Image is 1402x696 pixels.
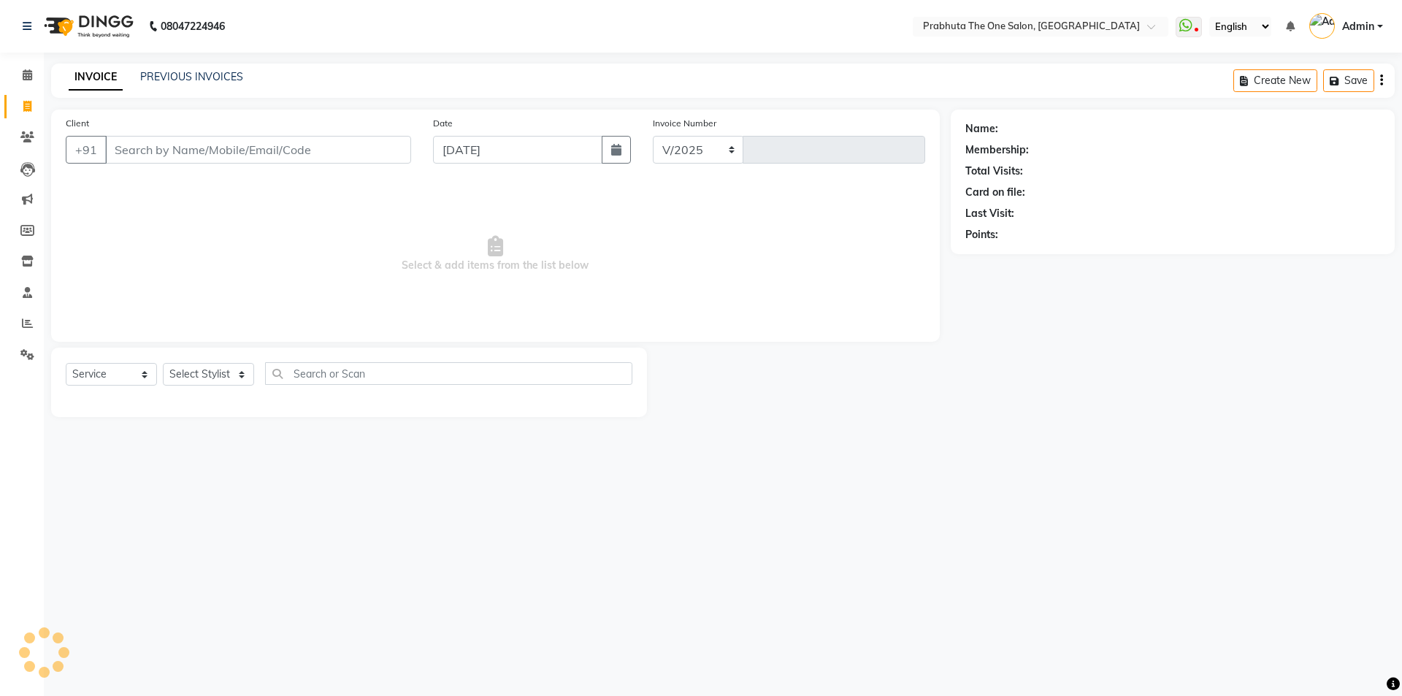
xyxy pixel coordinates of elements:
[433,117,453,130] label: Date
[1323,69,1374,92] button: Save
[161,6,225,47] b: 08047224946
[1342,19,1374,34] span: Admin
[1309,13,1335,39] img: Admin
[265,362,632,385] input: Search or Scan
[965,142,1029,158] div: Membership:
[965,206,1014,221] div: Last Visit:
[965,227,998,242] div: Points:
[66,117,89,130] label: Client
[653,117,716,130] label: Invoice Number
[69,64,123,91] a: INVOICE
[105,136,411,164] input: Search by Name/Mobile/Email/Code
[66,181,925,327] span: Select & add items from the list below
[965,121,998,137] div: Name:
[1233,69,1317,92] button: Create New
[140,70,243,83] a: PREVIOUS INVOICES
[965,185,1025,200] div: Card on file:
[66,136,107,164] button: +91
[37,6,137,47] img: logo
[965,164,1023,179] div: Total Visits:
